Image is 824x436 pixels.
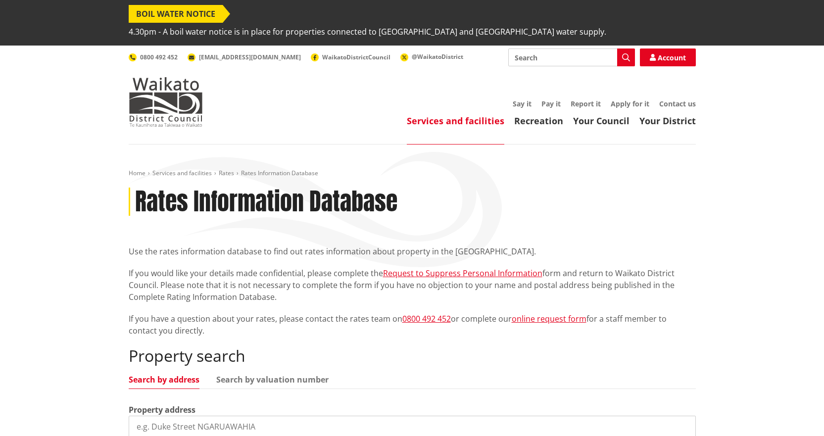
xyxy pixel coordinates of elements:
[129,53,178,61] a: 0800 492 452
[135,188,397,216] h1: Rates Information Database
[412,52,463,61] span: @WaikatoDistrict
[513,99,532,108] a: Say it
[140,53,178,61] span: 0800 492 452
[322,53,390,61] span: WaikatoDistrictCouncil
[639,115,696,127] a: Your District
[640,48,696,66] a: Account
[129,376,199,384] a: Search by address
[407,115,504,127] a: Services and facilities
[611,99,649,108] a: Apply for it
[129,169,696,178] nav: breadcrumb
[219,169,234,177] a: Rates
[199,53,301,61] span: [EMAIL_ADDRESS][DOMAIN_NAME]
[129,404,195,416] label: Property address
[129,77,203,127] img: Waikato District Council - Te Kaunihera aa Takiwaa o Waikato
[241,169,318,177] span: Rates Information Database
[512,313,586,324] a: online request form
[383,268,542,279] a: Request to Suppress Personal Information
[400,52,463,61] a: @WaikatoDistrict
[129,169,145,177] a: Home
[508,48,635,66] input: Search input
[129,267,696,303] p: If you would like your details made confidential, please complete the form and return to Waikato ...
[152,169,212,177] a: Services and facilities
[571,99,601,108] a: Report it
[188,53,301,61] a: [EMAIL_ADDRESS][DOMAIN_NAME]
[514,115,563,127] a: Recreation
[129,346,696,365] h2: Property search
[541,99,561,108] a: Pay it
[573,115,630,127] a: Your Council
[129,5,223,23] span: BOIL WATER NOTICE
[402,313,451,324] a: 0800 492 452
[659,99,696,108] a: Contact us
[216,376,329,384] a: Search by valuation number
[311,53,390,61] a: WaikatoDistrictCouncil
[778,394,814,430] iframe: Messenger Launcher
[129,245,696,257] p: Use the rates information database to find out rates information about property in the [GEOGRAPHI...
[129,23,606,41] span: 4.30pm - A boil water notice is in place for properties connected to [GEOGRAPHIC_DATA] and [GEOGR...
[129,313,696,337] p: If you have a question about your rates, please contact the rates team on or complete our for a s...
